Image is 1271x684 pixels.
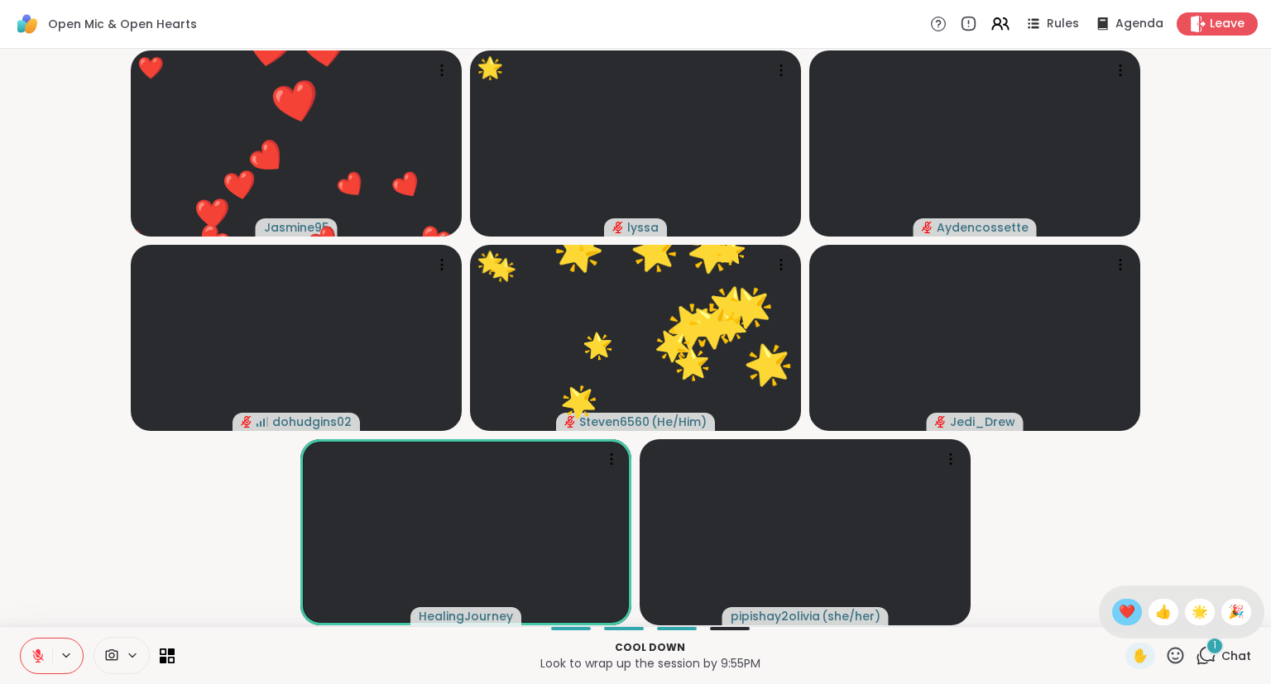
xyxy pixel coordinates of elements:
div: 🌟 [477,246,503,279]
button: ❤️ [376,154,439,218]
p: Look to wrap up the session by 9:55PM [185,655,1115,672]
button: 🌟 [704,223,757,276]
p: Cool down [185,640,1115,655]
span: dohudgins02 [272,414,352,430]
span: audio-muted [241,416,252,428]
span: Jedi_Drew [950,414,1015,430]
button: 🌟 [570,318,625,372]
img: ShareWell Logomark [13,10,41,38]
span: ( she/her ) [822,608,880,624]
span: 🎉 [1228,602,1245,622]
span: Open Mic & Open Hearts [48,16,197,32]
button: 🌟 [655,269,769,383]
button: 🌟 [609,204,699,294]
div: ❤️ [137,52,164,84]
button: 🌟 [538,361,619,442]
span: ✋ [1132,646,1149,666]
button: 🌟 [720,315,817,412]
span: 1 [1213,639,1216,653]
span: Chat [1221,648,1251,664]
span: Agenda [1115,16,1163,32]
span: pipishay2olivia [731,608,820,624]
button: 🌟 [476,242,529,295]
span: Leave [1210,16,1245,32]
button: ❤️ [228,117,309,199]
button: ❤️ [248,55,343,150]
div: 🌟 [477,52,503,84]
span: Steven6560 [579,414,650,430]
button: ❤️ [321,155,383,217]
span: audio-muted [935,416,947,428]
span: Rules [1047,16,1079,32]
button: 🌟 [701,258,799,356]
button: ❤️ [209,155,272,218]
span: Jasmine95 [264,219,329,236]
span: ( He/Him ) [651,414,707,430]
span: Aydencossette [937,219,1029,236]
span: 👍 [1155,602,1172,622]
span: audio-muted [612,222,624,233]
span: 🌟 [1192,602,1208,622]
span: lyssa [627,219,659,236]
span: HealingJourney [419,608,513,624]
span: audio-muted [922,222,933,233]
span: ❤️ [1119,602,1135,622]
